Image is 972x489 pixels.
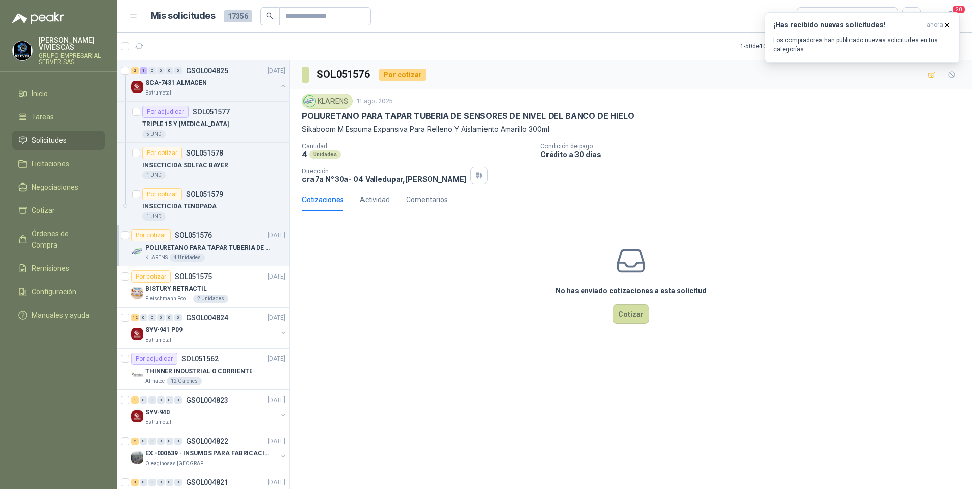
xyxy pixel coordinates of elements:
[145,377,165,385] p: Almatec
[145,254,168,262] p: KLARENS
[186,438,228,445] p: GSOL004822
[32,228,95,251] span: Órdenes de Compra
[157,396,165,404] div: 0
[12,107,105,127] a: Tareas
[131,394,287,426] a: 1 0 0 0 0 0 GSOL004823[DATE] Company LogoSYV-940Estrumetal
[186,67,228,74] p: GSOL004825
[952,5,966,14] span: 20
[268,66,285,76] p: [DATE]
[140,314,147,321] div: 0
[167,377,202,385] div: 12 Galones
[140,438,147,445] div: 0
[145,366,252,376] p: THINNER INDUSTRIAL O CORRIENTE
[142,130,166,138] div: 5 UND
[12,177,105,197] a: Negociaciones
[131,312,287,344] a: 12 0 0 0 0 0 GSOL004824[DATE] Company LogoSYV-941 P09Estrumetal
[406,194,448,205] div: Comentarios
[39,37,105,51] p: [PERSON_NAME] VIVIESCAS
[148,67,156,74] div: 0
[166,67,173,74] div: 0
[32,310,89,321] span: Manuales y ayuda
[174,314,182,321] div: 0
[142,212,166,221] div: 1 UND
[268,231,285,240] p: [DATE]
[166,396,173,404] div: 0
[302,143,532,150] p: Cantidad
[379,69,426,81] div: Por cotizar
[175,232,212,239] p: SOL051576
[131,479,139,486] div: 3
[174,479,182,486] div: 0
[166,314,173,321] div: 0
[148,314,156,321] div: 0
[941,7,960,25] button: 20
[131,438,139,445] div: 2
[360,194,390,205] div: Actividad
[142,171,166,179] div: 1 UND
[773,36,951,54] p: Los compradores han publicado nuevas solicitudes en tus categorías.
[117,184,289,225] a: Por cotizarSOL051579INSECTICIDA TENOPADA1 UND
[773,21,923,29] h3: ¡Has recibido nuevas solicitudes!
[145,284,207,294] p: BISTURY RETRACTIL
[145,408,170,417] p: SYV-940
[131,451,143,464] img: Company Logo
[140,479,147,486] div: 0
[117,102,289,143] a: Por adjudicarSOL051577TRIPLE 15 Y [MEDICAL_DATA]5 UND
[131,246,143,258] img: Company Logo
[131,287,143,299] img: Company Logo
[357,97,393,106] p: 11 ago, 2025
[266,12,274,19] span: search
[186,149,223,157] p: SOL051578
[32,111,54,123] span: Tareas
[13,41,32,60] img: Company Logo
[131,81,143,93] img: Company Logo
[131,65,287,97] a: 2 1 0 0 0 0 GSOL004825[DATE] Company LogoSCA-7431 ALMACENEstrumetal
[12,305,105,325] a: Manuales y ayuda
[32,158,69,169] span: Licitaciones
[131,229,171,241] div: Por cotizar
[12,224,105,255] a: Órdenes de Compra
[927,21,943,29] span: ahora
[142,202,217,211] p: INSECTICIDA TENOPADA
[268,437,285,446] p: [DATE]
[131,396,139,404] div: 1
[131,410,143,422] img: Company Logo
[117,225,289,266] a: Por cotizarSOL051576[DATE] Company LogoPOLIURETANO PARA TAPAR TUBERIA DE SENSORES DE NIVEL DEL BA...
[740,38,810,54] div: 1 - 50 de 10476
[12,259,105,278] a: Remisiones
[39,53,105,65] p: GRUPO EMPRESARIAL SERVER SAS
[131,353,177,365] div: Por adjudicar
[145,295,191,303] p: Fleischmann Foods S.A.
[268,313,285,323] p: [DATE]
[186,314,228,321] p: GSOL004824
[540,143,968,150] p: Condición de pago
[268,478,285,487] p: [DATE]
[302,194,344,205] div: Cotizaciones
[140,67,147,74] div: 1
[613,304,649,324] button: Cotizar
[12,154,105,173] a: Licitaciones
[12,201,105,220] a: Cotizar
[186,396,228,404] p: GSOL004823
[186,479,228,486] p: GSOL004821
[540,150,968,159] p: Crédito a 30 días
[131,67,139,74] div: 2
[145,418,171,426] p: Estrumetal
[157,314,165,321] div: 0
[142,119,229,129] p: TRIPLE 15 Y [MEDICAL_DATA]
[148,479,156,486] div: 0
[32,205,55,216] span: Cotizar
[157,438,165,445] div: 0
[765,12,960,63] button: ¡Has recibido nuevas solicitudes!ahora Los compradores han publicado nuevas solicitudes en tus ca...
[268,272,285,282] p: [DATE]
[12,12,64,24] img: Logo peakr
[166,438,173,445] div: 0
[302,168,466,175] p: Dirección
[268,395,285,405] p: [DATE]
[145,243,272,253] p: POLIURETANO PARA TAPAR TUBERIA DE SENSORES DE NIVEL DEL BANCO DE HIELO
[175,273,212,280] p: SOL051575
[186,191,223,198] p: SOL051579
[142,147,182,159] div: Por cotizar
[32,286,76,297] span: Configuración
[32,263,69,274] span: Remisiones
